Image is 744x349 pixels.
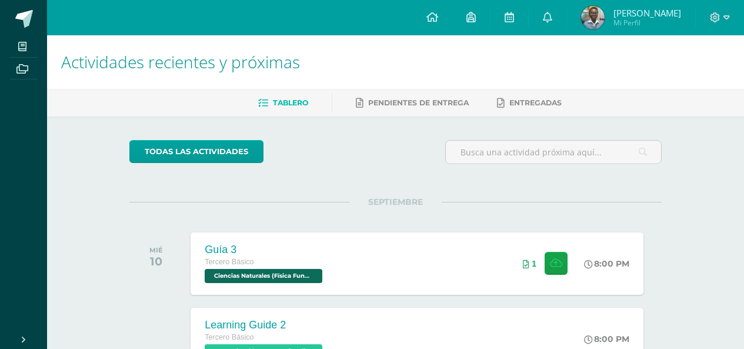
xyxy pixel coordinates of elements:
[368,98,469,107] span: Pendientes de entrega
[584,258,629,269] div: 8:00 PM
[61,51,300,73] span: Actividades recientes y próximas
[509,98,562,107] span: Entregadas
[581,6,605,29] img: 68d853dc98f1f1af4b37f6310fc34bca.png
[349,197,442,207] span: SEPTIEMBRE
[149,254,163,268] div: 10
[258,94,308,112] a: Tablero
[613,18,681,28] span: Mi Perfil
[205,333,253,341] span: Tercero Básico
[129,140,263,163] a: todas las Actividades
[205,244,325,256] div: Guía 3
[273,98,308,107] span: Tablero
[497,94,562,112] a: Entregadas
[532,259,536,268] span: 1
[149,246,163,254] div: MIÉ
[205,319,325,331] div: Learning Guide 2
[205,269,322,283] span: Ciencias Naturales (Física Fundamental) 'D'
[613,7,681,19] span: [PERSON_NAME]
[523,259,536,268] div: Archivos entregados
[446,141,661,164] input: Busca una actividad próxima aquí...
[356,94,469,112] a: Pendientes de entrega
[205,258,253,266] span: Tercero Básico
[584,334,629,344] div: 8:00 PM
